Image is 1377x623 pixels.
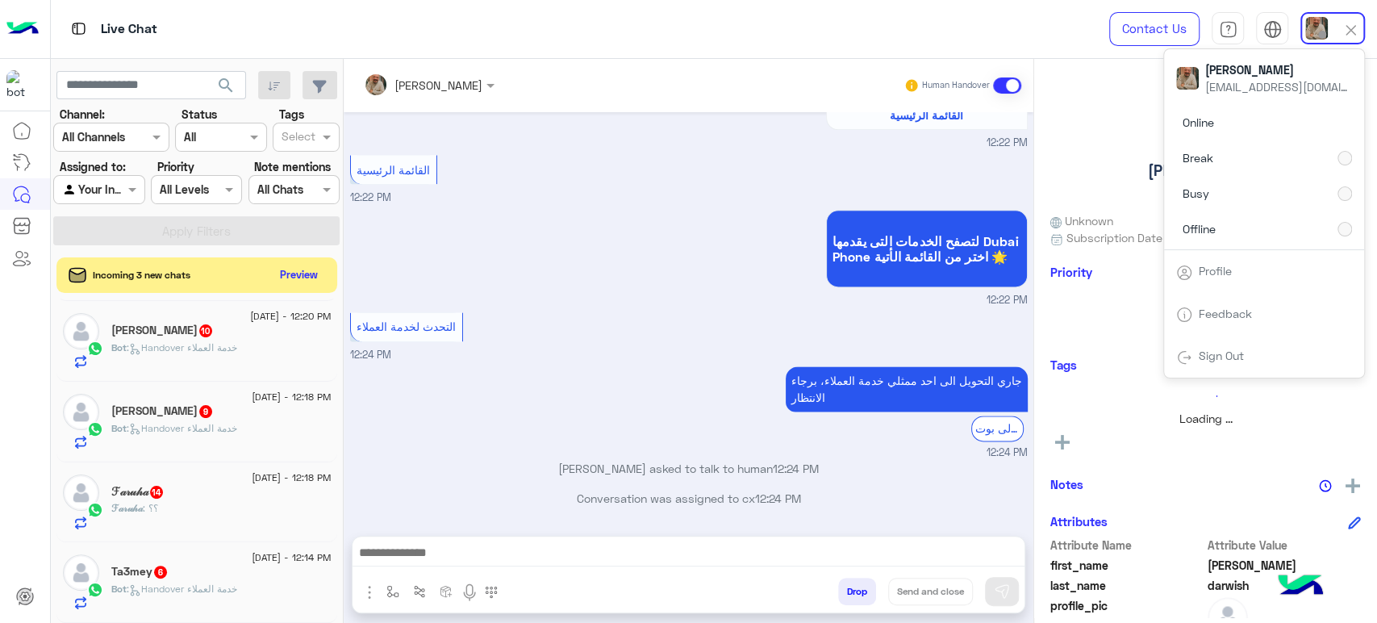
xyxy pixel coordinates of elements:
span: [PERSON_NAME] [1205,61,1350,78]
img: tab [69,19,89,39]
div: loading... [1054,382,1357,410]
img: close [1342,21,1360,40]
h5: ℱ𝒶𝓇𝓊𝒽𝒶 [111,485,165,499]
img: defaultAdmin.png [63,475,99,511]
a: tab [1212,12,1244,46]
label: Priority [157,158,194,175]
img: send message [994,583,1010,600]
span: Attribute Value [1208,537,1362,554]
span: 12:22 PM [350,191,391,203]
img: tab [1263,20,1282,39]
label: Assigned to: [60,158,126,175]
button: Drop [838,578,876,605]
span: 6 [154,566,167,579]
h6: Tags [1050,357,1361,372]
span: mohamed [1208,557,1362,574]
span: القائمة الرئيسية [890,108,963,122]
span: first_name [1050,557,1204,574]
img: tab [1219,20,1237,39]
span: Bot [111,422,127,434]
img: create order [440,585,453,598]
span: Incoming 3 new chats [93,268,190,282]
p: Conversation was assigned to cx [350,490,1028,507]
span: [DATE] - 12:14 PM [252,550,331,565]
img: WhatsApp [87,341,103,357]
img: userImage [1305,17,1328,40]
span: Loading ... [1179,412,1233,425]
p: Live Chat [101,19,157,40]
span: التحدث لخدمة العملاء [357,320,456,333]
img: 1403182699927242 [6,70,35,99]
h5: Mohamed Hussien [111,324,214,337]
span: Attribute Name [1050,537,1204,554]
span: القائمة الرئيسية [357,163,430,177]
span: : Handover خدمة العملاء [127,422,237,434]
h5: Ta3mey [111,565,169,579]
button: Trigger scenario [407,578,433,604]
small: Human Handover [922,79,990,92]
img: defaultAdmin.png [63,554,99,591]
img: WhatsApp [87,502,103,518]
button: Send and close [888,578,973,605]
img: add [1346,479,1360,493]
img: WhatsApp [87,582,103,598]
span: ؟؟ [143,502,158,514]
label: Channel: [60,106,105,123]
span: 12:24 PM [755,491,801,505]
img: notes [1319,479,1332,492]
span: : Handover خدمة العملاء [127,341,237,353]
span: 12:24 PM [987,445,1028,461]
img: Trigger scenario [413,585,426,598]
a: Sign Out [1199,349,1244,362]
img: select flow [386,585,399,598]
div: Select [279,128,315,148]
div: الرجوع الى بوت [971,416,1024,441]
span: Subscription Date : [DATE] [1066,229,1206,246]
span: : Handover خدمة العملاء [127,583,237,595]
h5: nareman abdallah [111,404,214,418]
h6: Attributes [1050,514,1108,529]
span: [DATE] - 12:20 PM [250,309,331,324]
span: darwish [1208,577,1362,594]
label: Note mentions [254,158,331,175]
span: 9 [199,405,212,418]
img: make a call [485,586,498,599]
span: [DATE] - 12:18 PM [252,470,331,485]
img: WhatsApp [87,421,103,437]
span: لتصفح الخدمات التى يقدمها Dubai Phone اختر من القائمة الأتية 🌟 [832,233,1021,264]
button: Apply Filters [53,216,340,245]
h5: [PERSON_NAME] [1148,161,1264,180]
p: 3/9/2025, 12:24 PM [786,366,1028,412]
span: Bot [111,341,127,353]
span: 12:22 PM [987,293,1028,308]
a: Profile [1199,264,1232,278]
span: ℱ𝒶𝓇𝓊𝒽𝒶 [111,502,143,514]
img: Logo [6,12,39,46]
span: 10 [199,324,212,337]
span: Unknown [1050,212,1113,229]
h6: Priority [1050,265,1092,279]
img: userImage [1176,67,1199,90]
span: Bot [111,583,127,595]
span: last_name [1050,577,1204,594]
button: Preview [273,263,325,286]
p: [PERSON_NAME] asked to talk to human [350,460,1028,477]
img: tab [1176,307,1192,323]
img: send attachment [360,583,379,602]
span: search [216,76,236,95]
img: send voice note [460,583,479,602]
label: Tags [279,106,304,123]
h6: Notes [1050,477,1083,491]
span: [EMAIL_ADDRESS][DOMAIN_NAME] [1205,78,1350,95]
a: Contact Us [1109,12,1200,46]
img: tab [1176,349,1192,366]
span: 12:24 PM [773,462,819,475]
img: hulul-logo.png [1272,558,1329,615]
span: 12:24 PM [350,349,391,361]
img: defaultAdmin.png [63,313,99,349]
span: 12:22 PM [987,136,1028,151]
label: Status [182,106,217,123]
button: create order [433,578,460,604]
span: [DATE] - 12:18 PM [252,390,331,404]
div: loading... [1054,290,1357,318]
